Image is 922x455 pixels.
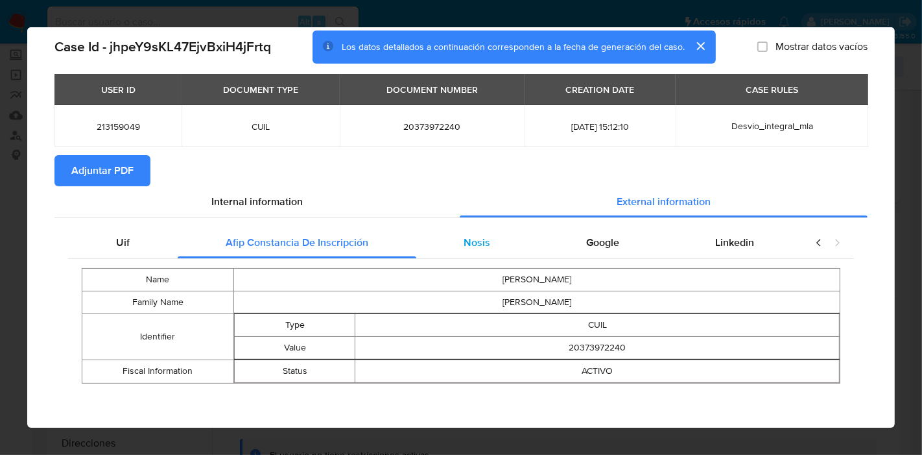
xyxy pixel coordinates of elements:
span: Mostrar datos vacíos [775,40,868,53]
span: Los datos detallados a continuación corresponden a la fecha de generación del caso. [342,40,685,53]
td: 20373972240 [355,336,840,359]
div: Detailed info [54,186,868,217]
td: ACTIVO [355,360,840,382]
span: Nosis [464,235,490,250]
td: Value [234,336,355,359]
div: CREATION DATE [558,79,643,101]
h2: Case Id - jhpeY9sKL47EjvBxiH4jFrtq [54,38,271,55]
td: [PERSON_NAME] [233,291,840,314]
div: CASE RULES [738,79,806,101]
td: Type [234,314,355,336]
span: Uif [116,235,130,250]
td: Status [234,360,355,382]
span: Linkedin [715,235,754,250]
span: Adjuntar PDF [71,156,134,185]
span: Desvio_integral_mla [731,119,813,132]
input: Mostrar datos vacíos [757,42,768,52]
span: Google [586,235,619,250]
span: [DATE] 15:12:10 [540,121,661,132]
div: closure-recommendation-modal [27,27,895,428]
div: DOCUMENT TYPE [215,79,307,101]
span: 213159049 [70,121,166,132]
div: USER ID [93,79,143,101]
span: Internal information [211,194,303,209]
button: Adjuntar PDF [54,155,150,186]
span: External information [617,194,711,209]
span: 20373972240 [355,121,509,132]
div: Detailed external info [68,227,802,258]
td: Name [82,268,234,291]
td: [PERSON_NAME] [233,268,840,291]
td: CUIL [355,314,840,336]
span: CUIL [197,121,324,132]
span: Afip Constancia De Inscripción [226,235,368,250]
td: Identifier [82,314,234,360]
div: DOCUMENT NUMBER [379,79,486,101]
button: cerrar [685,31,716,62]
td: Fiscal Information [82,360,234,383]
td: Family Name [82,291,234,314]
